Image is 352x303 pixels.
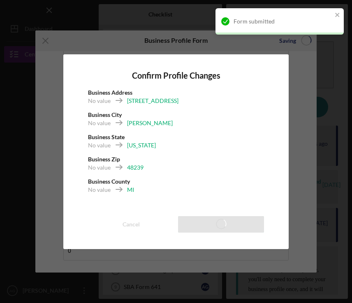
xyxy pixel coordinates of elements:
div: No value [88,163,111,172]
div: MI [127,186,134,194]
button: Cancel [88,216,174,233]
div: Form submitted [234,18,332,25]
div: 48239 [127,163,144,172]
div: [PERSON_NAME] [127,119,173,127]
b: Business County [88,178,130,185]
div: No value [88,119,111,127]
div: [STREET_ADDRESS] [127,97,178,105]
div: No value [88,97,111,105]
div: No value [88,186,111,194]
b: Business State [88,133,125,140]
b: Business City [88,111,122,118]
b: Business Address [88,89,132,96]
button: Save [178,216,264,233]
b: Business Zip [88,156,120,163]
div: No value [88,141,111,149]
h4: Confirm Profile Changes [88,71,264,80]
div: [US_STATE] [127,141,156,149]
div: Cancel [123,216,140,233]
button: close [335,12,340,19]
